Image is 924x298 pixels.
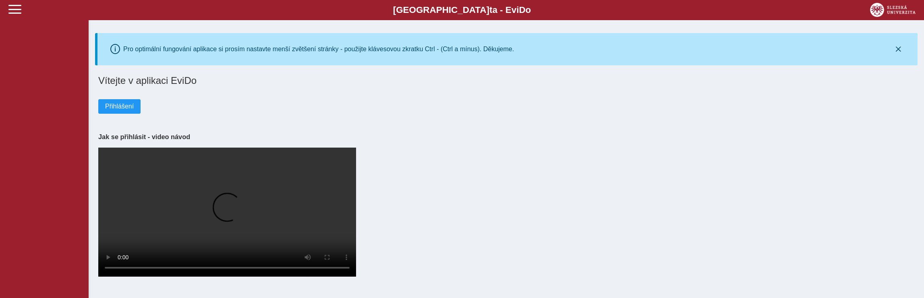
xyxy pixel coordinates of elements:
[98,99,141,114] button: Přihlášení
[489,5,492,15] span: t
[519,5,525,15] span: D
[526,5,531,15] span: o
[105,103,134,110] span: Přihlášení
[98,148,356,277] video: Your browser does not support the video tag.
[870,3,916,17] img: logo_web_su.png
[98,75,914,86] h1: Vítejte v aplikaci EviDo
[98,133,914,141] h3: Jak se přihlásit - video návod
[123,46,514,53] div: Pro optimální fungování aplikace si prosím nastavte menší zvětšení stránky - použijte klávesovou ...
[24,5,900,15] b: [GEOGRAPHIC_DATA] a - Evi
